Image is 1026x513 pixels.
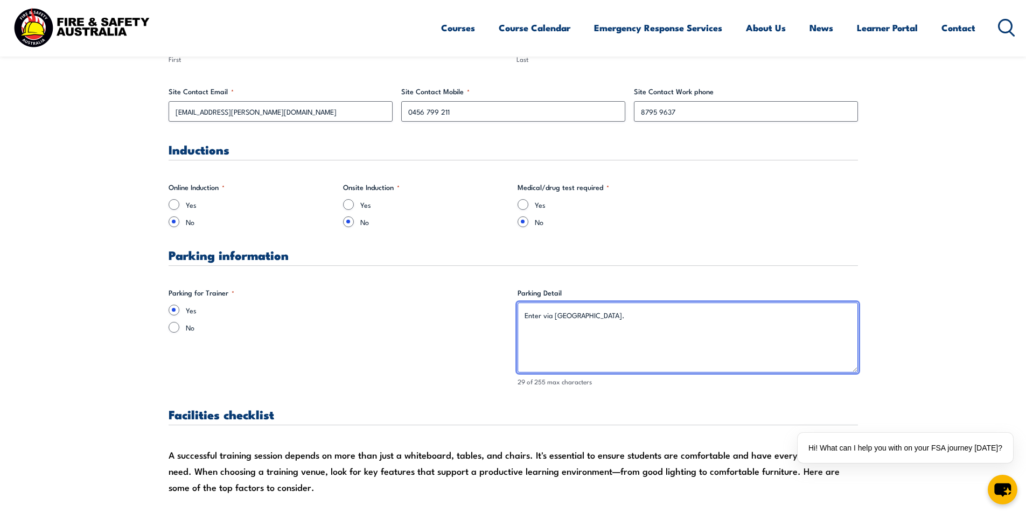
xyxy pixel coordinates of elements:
a: Contact [941,13,975,42]
a: Learner Portal [857,13,918,42]
h3: Parking information [169,249,858,261]
a: Course Calendar [499,13,570,42]
label: Yes [360,199,509,210]
div: Hi! What can I help you with on your FSA journey [DATE]? [798,433,1013,463]
legend: Online Induction [169,182,225,193]
label: No [186,216,334,227]
label: Parking Detail [518,287,858,298]
a: Courses [441,13,475,42]
label: No [360,216,509,227]
label: No [535,216,683,227]
legend: Parking for Trainer [169,287,234,298]
label: No [186,322,509,333]
div: A successful training session depends on more than just a whiteboard, tables, and chairs. It's es... [169,447,858,495]
a: Emergency Response Services [594,13,722,42]
div: 29 of 255 max characters [518,377,858,387]
label: Site Contact Mobile [401,86,625,97]
label: Site Contact Email [169,86,393,97]
a: About Us [746,13,786,42]
label: First [169,54,510,65]
label: Yes [535,199,683,210]
button: chat-button [988,475,1017,504]
h3: Facilities checklist [169,408,858,420]
label: Yes [186,305,509,315]
h3: Inductions [169,143,858,156]
legend: Medical/drug test required [518,182,609,193]
legend: Onsite Induction [343,182,400,193]
a: News [809,13,833,42]
label: Site Contact Work phone [634,86,858,97]
label: Last [517,54,858,65]
label: Yes [186,199,334,210]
